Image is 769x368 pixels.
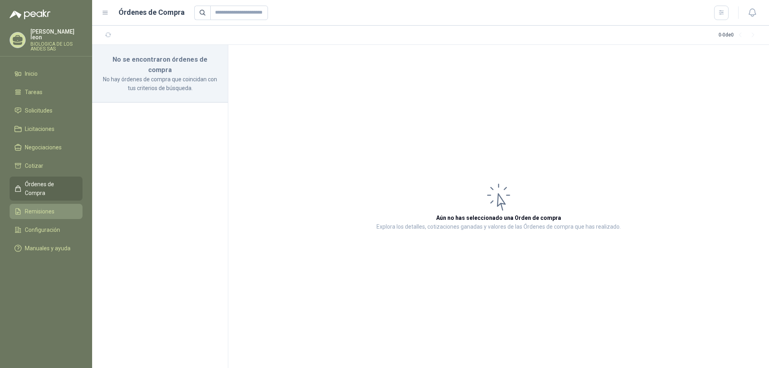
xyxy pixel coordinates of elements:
div: 0 - 0 de 0 [719,29,759,42]
p: [PERSON_NAME] leon [30,29,83,40]
a: Solicitudes [10,103,83,118]
img: Logo peakr [10,10,50,19]
span: Órdenes de Compra [25,180,75,197]
a: Negociaciones [10,140,83,155]
span: Licitaciones [25,125,54,133]
a: Configuración [10,222,83,237]
span: Manuales y ayuda [25,244,70,253]
p: BIOLOGICA DE LOS ANDES SAS [30,42,83,51]
span: Configuración [25,225,60,234]
a: Órdenes de Compra [10,177,83,201]
span: Cotizar [25,161,43,170]
span: Inicio [25,69,38,78]
p: No hay órdenes de compra que coincidan con tus criterios de búsqueda. [102,75,218,93]
a: Manuales y ayuda [10,241,83,256]
h3: No se encontraron órdenes de compra [102,54,218,75]
a: Tareas [10,84,83,100]
a: Inicio [10,66,83,81]
h1: Órdenes de Compra [119,7,185,18]
a: Licitaciones [10,121,83,137]
span: Solicitudes [25,106,52,115]
a: Remisiones [10,204,83,219]
a: Cotizar [10,158,83,173]
span: Tareas [25,88,42,97]
p: Explora los detalles, cotizaciones ganadas y valores de las Órdenes de compra que has realizado. [376,222,621,232]
span: Negociaciones [25,143,62,152]
h3: Aún no has seleccionado una Orden de compra [436,213,561,222]
span: Remisiones [25,207,54,216]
